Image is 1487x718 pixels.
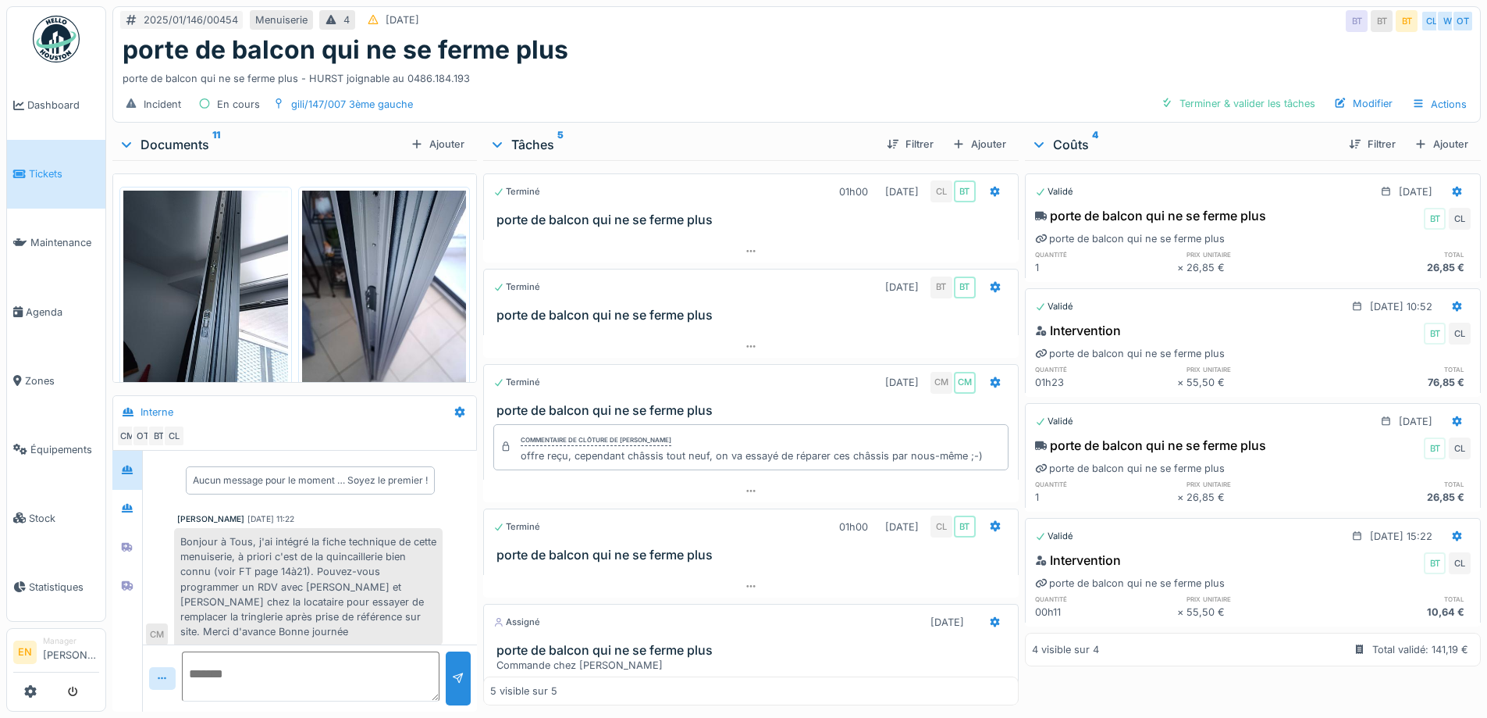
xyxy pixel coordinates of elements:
[496,643,1011,658] h3: porte de balcon qui ne se ferme plus
[123,65,1471,86] div: porte de balcon qui ne se ferme plus - HURST joignable au 0486.184.193
[557,135,564,154] sup: 5
[25,373,99,388] span: Zones
[1421,10,1443,32] div: CL
[163,425,185,447] div: CL
[1035,346,1225,361] div: porte de balcon qui ne se ferme plus
[1396,10,1418,32] div: BT
[1186,594,1329,604] h6: prix unitaire
[493,280,540,294] div: Terminé
[1329,260,1471,275] div: 26,85 €
[7,346,105,415] a: Zones
[1186,490,1329,505] div: 26,85 €
[493,520,540,534] div: Terminé
[7,552,105,621] a: Statistiques
[29,166,99,181] span: Tickets
[1370,529,1432,544] div: [DATE] 15:22
[43,635,99,647] div: Manager
[7,71,105,140] a: Dashboard
[930,372,952,394] div: CM
[493,185,540,198] div: Terminé
[1329,594,1471,604] h6: total
[954,180,976,202] div: BT
[1399,414,1432,429] div: [DATE]
[291,97,413,112] div: gili/147/007 3ème gauche
[7,415,105,484] a: Équipements
[1035,185,1073,198] div: Validé
[212,135,220,154] sup: 11
[7,484,105,552] a: Stock
[29,511,99,526] span: Stock
[1031,135,1336,154] div: Coûts
[839,520,868,534] div: 01h00
[1186,605,1329,620] div: 55,50 €
[496,658,1011,673] div: Commande chez [PERSON_NAME]
[26,305,99,320] span: Agenda
[1177,490,1187,505] div: ×
[30,442,99,457] span: Équipements
[7,277,105,346] a: Agenda
[1092,135,1098,154] sup: 4
[1328,93,1399,114] div: Modifier
[1346,10,1368,32] div: BT
[885,184,919,199] div: [DATE]
[946,134,1012,155] div: Ajouter
[1035,594,1177,604] h6: quantité
[1449,438,1471,459] div: CL
[119,135,404,154] div: Documents
[177,513,244,525] div: [PERSON_NAME]
[1186,260,1329,275] div: 26,85 €
[1177,375,1187,390] div: ×
[1449,208,1471,230] div: CL
[1035,576,1225,591] div: porte de balcon qui ne se ferme plus
[885,375,919,390] div: [DATE]
[1399,184,1432,199] div: [DATE]
[930,180,952,202] div: CL
[885,520,919,534] div: [DATE]
[1186,249,1329,259] h6: prix unitaire
[123,35,568,65] h1: porte de balcon qui ne se ferme plus
[217,97,260,112] div: En cours
[302,191,467,410] img: khvzbo9bg0uptn7jpz1y5d9ax4w1
[404,134,471,155] div: Ajouter
[1186,375,1329,390] div: 55,50 €
[1035,530,1073,543] div: Validé
[954,516,976,538] div: BT
[29,580,99,595] span: Statistiques
[493,376,540,389] div: Terminé
[1186,364,1329,374] h6: prix unitaire
[489,135,873,154] div: Tâches
[496,213,1011,227] h3: porte de balcon qui ne se ferme plus
[1452,10,1474,32] div: OT
[30,235,99,250] span: Maintenance
[1035,364,1177,374] h6: quantité
[1035,436,1266,455] div: porte de balcon qui ne se ferme plus
[930,277,952,298] div: BT
[343,13,350,27] div: 4
[496,403,1011,418] h3: porte de balcon qui ne se ferme plus
[954,372,976,394] div: CM
[1329,479,1471,489] h6: total
[1329,605,1471,620] div: 10,64 €
[1177,605,1187,620] div: ×
[930,516,952,538] div: CL
[1035,206,1266,225] div: porte de balcon qui ne se ferme plus
[1035,479,1177,489] h6: quantité
[1424,208,1446,230] div: BT
[1035,260,1177,275] div: 1
[1035,231,1225,246] div: porte de balcon qui ne se ferme plus
[255,13,308,27] div: Menuiserie
[1035,490,1177,505] div: 1
[1035,375,1177,390] div: 01h23
[885,280,919,295] div: [DATE]
[1372,642,1468,657] div: Total validé: 141,19 €
[1329,375,1471,390] div: 76,85 €
[490,684,557,698] div: 5 visible sur 5
[27,98,99,113] span: Dashboard
[1154,93,1322,114] div: Terminer & valider les tâches
[247,513,294,525] div: [DATE] 11:22
[193,473,428,488] div: Aucun message pour le moment … Soyez le premier !
[174,528,443,645] div: Bonjour à Tous, j'ai intégré la fiche technique de cette menuiserie, à priori c'est de la quincai...
[930,615,964,630] div: [DATE]
[493,616,540,629] div: Assigné
[1449,323,1471,345] div: CL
